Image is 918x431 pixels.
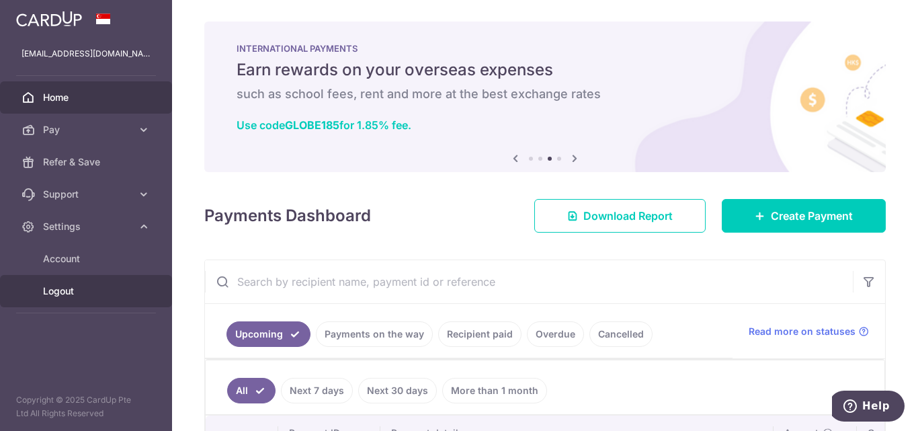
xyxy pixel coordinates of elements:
h6: such as school fees, rent and more at the best exchange rates [237,86,853,102]
span: Settings [43,220,132,233]
a: Next 30 days [358,378,437,403]
iframe: Opens a widget where you can find more information [832,391,905,424]
a: Recipient paid [438,321,521,347]
h4: Payments Dashboard [204,204,371,228]
a: Download Report [534,199,706,233]
a: Read more on statuses [749,325,869,338]
a: Overdue [527,321,584,347]
a: Create Payment [722,199,886,233]
span: Refer & Save [43,155,132,169]
a: Next 7 days [281,378,353,403]
b: GLOBE185 [285,118,339,132]
p: INTERNATIONAL PAYMENTS [237,43,853,54]
a: Upcoming [226,321,310,347]
span: Logout [43,284,132,298]
span: Create Payment [771,208,853,224]
span: Pay [43,123,132,136]
a: Cancelled [589,321,653,347]
img: CardUp [16,11,82,27]
a: Use codeGLOBE185for 1.85% fee. [237,118,411,132]
a: More than 1 month [442,378,547,403]
span: Home [43,91,132,104]
span: Download Report [583,208,673,224]
input: Search by recipient name, payment id or reference [205,260,853,303]
a: All [227,378,276,403]
span: Account [43,252,132,266]
span: Read more on statuses [749,325,856,338]
p: [EMAIL_ADDRESS][DOMAIN_NAME] [22,47,151,61]
h5: Earn rewards on your overseas expenses [237,59,853,81]
span: Support [43,188,132,201]
a: Payments on the way [316,321,433,347]
img: International Payment Banner [204,22,886,172]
